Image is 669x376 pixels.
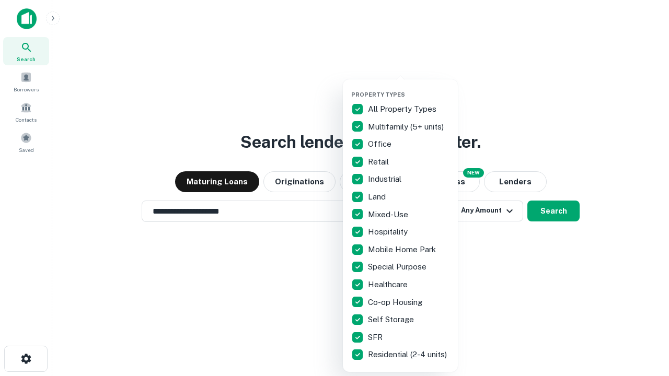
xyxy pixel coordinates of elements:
span: Property Types [351,91,405,98]
iframe: Chat Widget [617,292,669,343]
p: Retail [368,156,391,168]
p: Self Storage [368,313,416,326]
p: Mixed-Use [368,208,410,221]
p: Co-op Housing [368,296,424,309]
p: Hospitality [368,226,410,238]
p: Healthcare [368,278,410,291]
p: All Property Types [368,103,439,115]
p: SFR [368,331,385,344]
p: Multifamily (5+ units) [368,121,446,133]
p: Special Purpose [368,261,429,273]
p: Land [368,191,388,203]
p: Mobile Home Park [368,243,438,256]
p: Office [368,138,394,150]
p: Industrial [368,173,403,185]
p: Residential (2-4 units) [368,348,449,361]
